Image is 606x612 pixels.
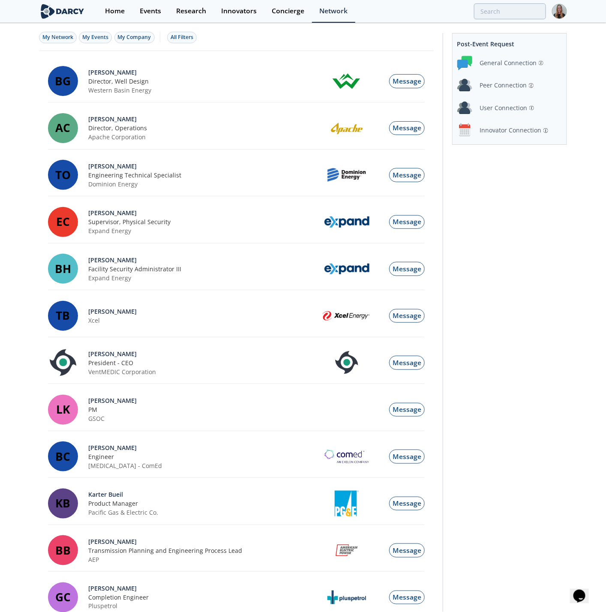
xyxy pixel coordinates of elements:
[480,103,527,112] div: User Connection
[334,350,360,375] img: VentMEDIC Corporation
[393,170,421,180] span: Message
[272,8,304,15] div: Concierge
[529,106,534,111] img: information.svg
[389,543,425,558] button: Message
[389,497,425,511] button: Message
[171,33,193,41] div: All Filters
[474,3,546,19] input: Advanced Search
[89,546,317,555] div: Transmission Planning and Engineering Process Lead
[48,160,78,190] div: TO
[393,311,421,320] span: Message
[389,74,425,88] button: Message
[89,171,317,180] div: Engineering Technical Specialist
[330,121,363,135] img: Apache Corporation
[89,273,317,282] div: Expand Energy
[89,555,317,564] div: AEP
[48,535,78,565] div: BB
[105,8,125,15] div: Home
[334,537,360,563] img: AEP
[48,301,78,331] div: TB
[42,33,73,41] span: My Network
[89,86,317,95] div: Western Basin Energy
[389,403,425,417] button: Message
[324,264,369,275] img: Expand Energy
[335,491,359,516] img: Pacific Gas & Electric Co.
[48,207,78,237] div: EC
[393,264,421,273] span: Message
[327,168,366,182] img: Dominion Energy
[89,316,317,325] div: Xcel
[48,348,78,378] img: 113ee03d-1353-4951-a420-0f2ac4efe64b
[393,358,421,367] span: Message
[89,255,317,264] div: View Profile
[389,121,425,135] button: Message
[393,546,421,555] span: Message
[543,128,548,133] img: information.svg
[480,81,527,90] div: Peer Connection
[89,162,317,171] div: View Profile
[331,71,363,91] img: Western Basin Energy
[89,405,317,414] div: PM
[480,126,541,135] div: Innovator Connection
[89,77,317,86] div: Director, Well Design
[89,396,317,405] div: View Profile
[140,8,161,15] div: Events
[393,592,421,602] span: Message
[89,123,317,132] div: Director, Operations
[389,450,425,464] button: Message
[570,578,597,603] iframe: chat widget
[114,32,155,43] button: My Company
[89,584,317,593] div: View Profile
[89,208,317,217] div: View Profile
[39,4,86,19] img: logo-wide.svg
[539,61,543,66] img: information.svg
[389,215,425,229] button: Message
[48,395,78,425] div: LK
[48,489,78,519] div: KB
[393,452,421,461] span: Message
[89,349,317,358] div: View Profile
[480,58,537,67] div: General Connection
[393,123,421,132] span: Message
[82,33,108,41] span: My Events
[89,452,317,461] div: Engineer
[393,405,421,414] span: Message
[39,32,77,43] button: My Network
[389,356,425,370] button: Message
[389,309,425,323] button: Message
[389,591,425,605] button: Message
[118,33,151,41] span: My Company
[89,508,317,517] div: Pacific Gas & Electric Co.
[89,180,317,189] div: Dominion Energy
[167,32,197,43] button: All Filters
[89,114,317,123] div: View Profile
[48,254,78,284] div: BH
[89,358,317,367] div: President - CEO
[89,499,317,508] div: Product Manager
[89,217,317,226] div: Supervisor, Physical Security
[89,68,317,77] div: View Profile
[221,8,257,15] div: Innovators
[393,217,421,226] span: Message
[322,311,372,321] img: Xcel
[393,76,421,86] span: Message
[48,113,78,143] div: AC
[48,66,78,96] div: BG
[89,602,317,611] div: Pluspetrol
[89,537,317,546] div: View Profile
[89,593,317,602] div: Completion Engineer
[457,36,562,51] div: Post-Event Request
[48,441,78,471] div: BC
[89,490,317,499] div: View Profile
[176,8,206,15] div: Research
[89,307,317,316] div: View Profile
[89,414,317,423] div: GSOC
[89,264,317,273] div: Facility Security Administrator III
[89,132,317,141] div: Apache Corporation
[89,367,156,376] a: VentMEDIC Corporation
[89,461,317,470] div: [MEDICAL_DATA] - ComEd
[324,216,369,228] img: Expand Energy
[79,32,112,43] button: My Events
[319,8,348,15] div: Network
[393,498,421,508] span: Message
